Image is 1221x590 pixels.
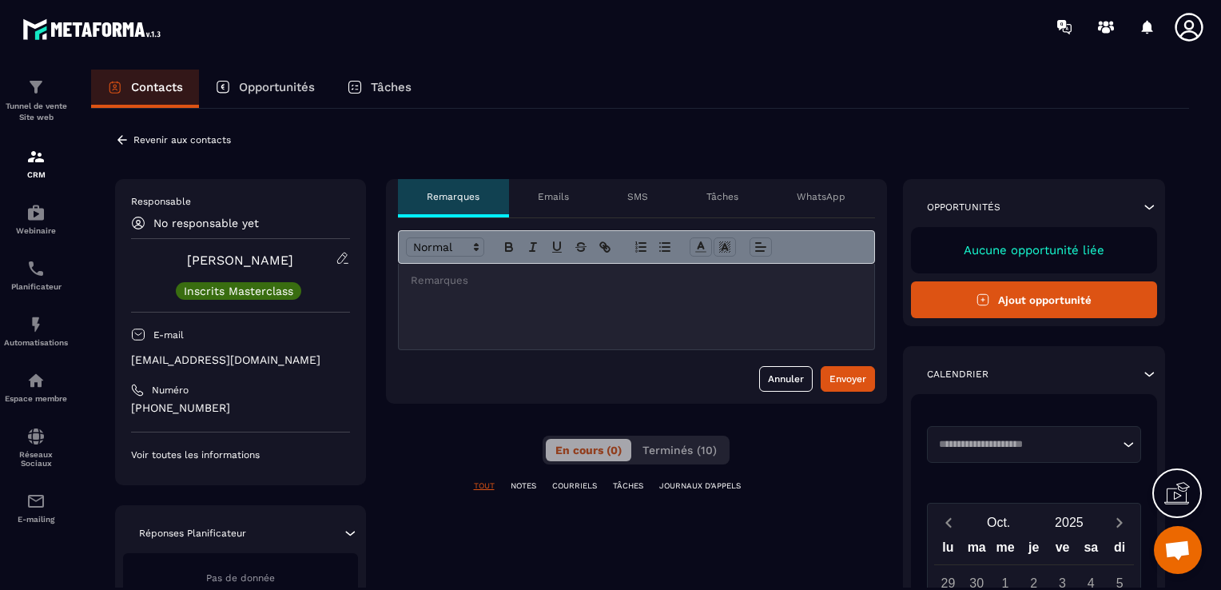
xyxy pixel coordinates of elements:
p: Contacts [131,80,183,94]
a: schedulerschedulerPlanificateur [4,247,68,303]
p: Planificateur [4,282,68,291]
div: di [1105,536,1134,564]
p: Emails [538,190,569,203]
p: COURRIELS [552,480,597,492]
p: Numéro [152,384,189,397]
a: automationsautomationsEspace membre [4,359,68,415]
p: WhatsApp [797,190,845,203]
button: Terminés (10) [633,439,726,461]
img: scheduler [26,259,46,278]
span: Terminés (10) [642,444,717,456]
input: Search for option [933,437,1120,452]
button: Next month [1104,512,1134,533]
span: En cours (0) [555,444,622,456]
button: Annuler [759,366,813,392]
span: Pas de donnée [206,572,275,584]
p: JOURNAUX D'APPELS [659,480,741,492]
button: Previous month [934,512,964,533]
p: Tâches [706,190,738,203]
a: formationformationTunnel de vente Site web [4,66,68,135]
p: Voir toutes les informations [131,448,350,461]
a: social-networksocial-networkRéseaux Sociaux [4,415,68,480]
p: Réponses Planificateur [139,527,246,540]
img: formation [26,147,46,166]
div: Search for option [927,426,1142,463]
p: Opportunités [239,80,315,94]
p: Réseaux Sociaux [4,450,68,468]
div: me [991,536,1020,564]
p: Opportunités [927,201,1000,213]
p: [EMAIL_ADDRESS][DOMAIN_NAME] [131,353,350,368]
p: Aucune opportunité liée [927,243,1142,257]
img: social-network [26,427,46,446]
div: Envoyer [829,371,866,387]
img: automations [26,371,46,390]
p: Espace membre [4,394,68,403]
div: ve [1048,536,1077,564]
p: Webinaire [4,226,68,235]
div: je [1020,536,1048,564]
img: formation [26,78,46,97]
button: Open months overlay [964,508,1034,536]
a: emailemailE-mailing [4,480,68,536]
p: Calendrier [927,368,988,381]
p: No responsable yet [153,217,259,229]
p: Tunnel de vente Site web [4,101,68,123]
p: Revenir aux contacts [133,134,231,146]
p: SMS [627,190,648,203]
img: automations [26,315,46,334]
img: email [26,492,46,511]
p: Remarques [427,190,479,203]
div: Ouvrir le chat [1154,526,1202,574]
div: lu [934,536,963,564]
p: Tâches [371,80,412,94]
p: [PHONE_NUMBER] [131,401,350,416]
p: Inscrits Masterclass [184,285,293,297]
a: Opportunités [199,70,331,108]
p: NOTES [511,480,536,492]
p: Responsable [131,195,350,208]
button: Envoyer [821,366,875,392]
p: E-mail [153,329,184,341]
p: TOUT [474,480,495,492]
p: E-mailing [4,515,68,524]
a: automationsautomationsWebinaire [4,191,68,247]
p: CRM [4,170,68,179]
button: Open years overlay [1034,508,1104,536]
a: formationformationCRM [4,135,68,191]
p: Automatisations [4,338,68,347]
button: En cours (0) [546,439,631,461]
img: logo [22,14,166,44]
a: Contacts [91,70,199,108]
p: TÂCHES [613,480,643,492]
a: automationsautomationsAutomatisations [4,303,68,359]
div: ma [962,536,991,564]
a: [PERSON_NAME] [187,253,293,268]
a: Tâches [331,70,428,108]
div: sa [1076,536,1105,564]
img: automations [26,203,46,222]
button: Ajout opportunité [911,281,1158,318]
